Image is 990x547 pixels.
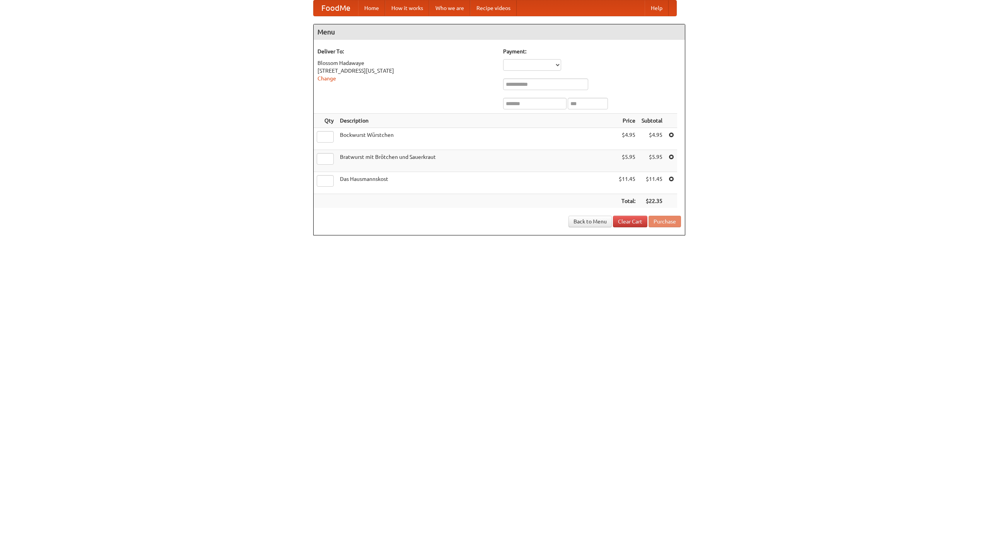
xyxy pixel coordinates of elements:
[616,150,638,172] td: $5.95
[385,0,429,16] a: How it works
[638,172,666,194] td: $11.45
[649,216,681,227] button: Purchase
[645,0,669,16] a: Help
[358,0,385,16] a: Home
[616,172,638,194] td: $11.45
[638,128,666,150] td: $4.95
[429,0,470,16] a: Who we are
[337,150,616,172] td: Bratwurst mit Brötchen und Sauerkraut
[638,150,666,172] td: $5.95
[317,75,336,82] a: Change
[314,24,685,40] h4: Menu
[638,114,666,128] th: Subtotal
[314,0,358,16] a: FoodMe
[616,114,638,128] th: Price
[317,67,495,75] div: [STREET_ADDRESS][US_STATE]
[616,128,638,150] td: $4.95
[638,194,666,208] th: $22.35
[470,0,517,16] a: Recipe videos
[568,216,612,227] a: Back to Menu
[317,59,495,67] div: Blossom Hadawaye
[314,114,337,128] th: Qty
[613,216,647,227] a: Clear Cart
[317,48,495,55] h5: Deliver To:
[337,114,616,128] th: Description
[337,172,616,194] td: Das Hausmannskost
[503,48,681,55] h5: Payment:
[616,194,638,208] th: Total:
[337,128,616,150] td: Bockwurst Würstchen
